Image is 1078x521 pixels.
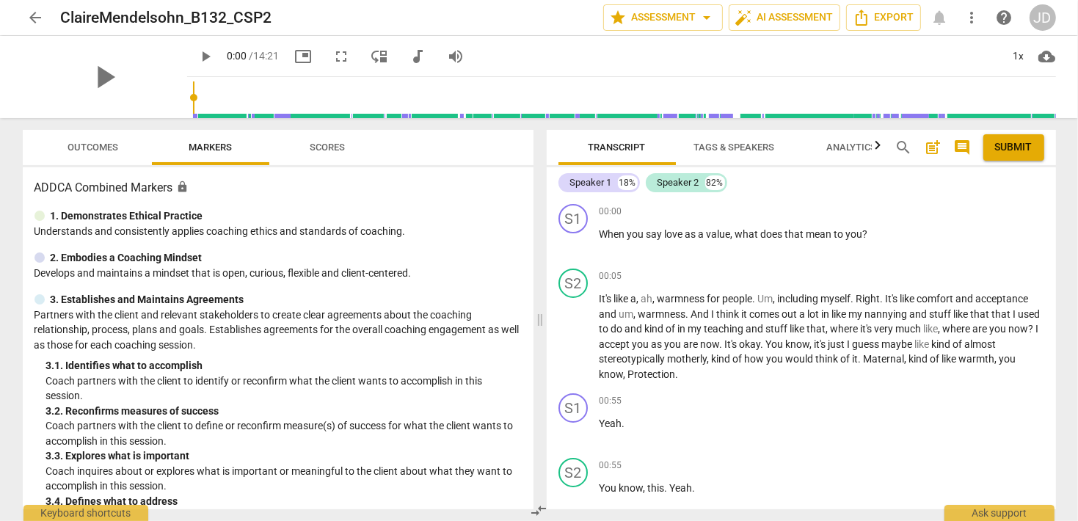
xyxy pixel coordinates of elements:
span: it's [861,323,875,335]
span: acceptance [976,293,1029,305]
span: picture_in_picture [295,48,313,65]
p: Partners with the client and relevant stakeholders to create clear agreements about the coaching ... [34,307,522,353]
span: . [761,338,766,350]
span: comfort [917,293,956,305]
span: my [849,308,865,320]
span: . [720,338,725,350]
span: Submit [995,140,1033,155]
span: mean [806,228,834,240]
span: this [648,482,665,494]
span: and [956,293,976,305]
span: 00:55 [600,395,622,407]
span: teaching [704,323,746,335]
span: okay [740,338,761,350]
span: like [790,323,807,335]
span: You [600,482,619,494]
span: guess [853,338,882,350]
span: just [828,338,848,350]
span: , [995,353,999,365]
span: like [954,308,971,320]
div: 3. 4. Defines what to address [46,494,522,509]
span: how [745,353,767,365]
span: Maternal [864,353,905,365]
div: Change speaker [558,269,588,298]
span: and [746,323,766,335]
div: 18% [618,175,638,190]
span: of [930,353,942,365]
span: you [633,338,652,350]
span: accept [600,338,633,350]
span: play_arrow [86,58,124,96]
span: , [810,338,815,350]
span: are [973,323,990,335]
span: of [733,353,745,365]
span: people [723,293,753,305]
span: play_arrow [197,48,215,65]
span: it's [815,338,828,350]
span: I [712,308,717,320]
div: Keyboard shortcuts [23,505,148,521]
span: ? [1029,323,1036,335]
h2: ClaireMendelsohn_B132_CSP2 [61,9,272,27]
p: Coach partners with the client to identify or reconfirm what the client wants to accomplish in th... [46,374,522,404]
span: 0:00 [227,50,247,62]
span: including [778,293,821,305]
div: Change speaker [558,393,588,423]
button: Please Do Not Submit until your Assessment is Complete [983,134,1044,161]
span: Filler word [924,323,939,335]
span: , [826,323,831,335]
span: Filler word [619,308,634,320]
span: Filler word [758,293,773,305]
div: Ask support [944,505,1055,521]
span: value [707,228,731,240]
span: arrow_drop_down [699,9,716,26]
span: warmth [959,353,995,365]
span: my [688,323,704,335]
span: . [686,308,691,320]
div: 3. 2. Reconfirms measures of success [46,404,522,419]
button: Fullscreen [329,43,355,70]
span: I [848,338,853,350]
span: post_add [925,139,942,156]
span: , [707,353,712,365]
span: you [767,353,786,365]
span: , [634,308,638,320]
p: Understands and consistently applies coaching ethics and standards of coaching. [34,224,522,239]
button: Search [892,136,916,159]
span: and [910,308,930,320]
div: Change speaker [558,458,588,487]
span: , [637,293,641,305]
span: , [939,323,943,335]
span: and [600,308,619,320]
span: . [851,293,856,305]
span: that [971,308,992,320]
span: kind [712,353,733,365]
span: a [699,228,707,240]
span: that [785,228,806,240]
span: Assessment [610,9,716,26]
span: warmness [658,293,707,305]
div: Speaker 1 [570,175,612,190]
span: now [1009,323,1029,335]
span: kind [909,353,930,365]
button: AI Assessment [729,4,840,31]
span: AI Assessment [735,9,834,26]
span: would [786,353,816,365]
h3: ADDCA Combined Markers [34,179,522,197]
span: where [831,323,861,335]
span: do [611,323,625,335]
span: more_vert [964,9,981,26]
span: of [841,353,853,365]
button: Show/Hide comments [951,136,975,159]
span: comment [954,139,972,156]
span: 00:05 [600,270,622,283]
button: Volume [443,43,470,70]
span: like [942,353,959,365]
span: Tags & Speakers [694,142,775,153]
span: almost [965,338,997,350]
span: I [1013,308,1019,320]
span: fullscreen [333,48,351,65]
span: . [676,368,679,380]
span: , [773,293,778,305]
span: you [846,228,863,240]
